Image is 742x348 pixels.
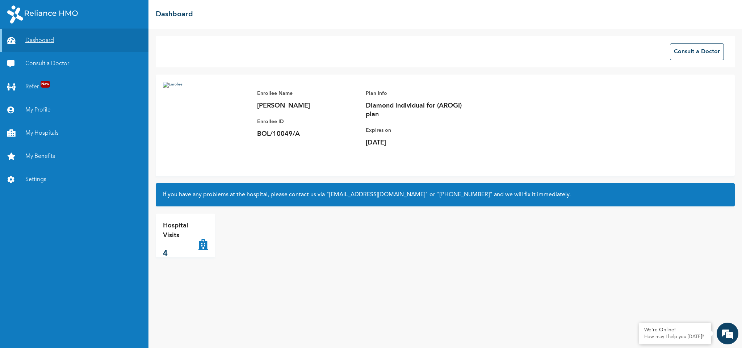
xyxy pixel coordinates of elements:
[644,334,706,340] p: How may I help you today?
[644,327,706,333] div: We're Online!
[366,89,467,98] p: Plan Info
[257,117,359,126] p: Enrollee ID
[437,192,492,198] a: "[PHONE_NUMBER]"
[366,101,467,119] p: Diamond individual for (AROGI) plan
[670,43,724,60] button: Consult a Doctor
[7,5,78,24] img: RelianceHMO's Logo
[41,81,50,88] span: New
[257,101,359,110] p: [PERSON_NAME]
[366,126,467,135] p: Expires on
[163,190,728,199] h2: If you have any problems at the hospital, please contact us via or and we will fix it immediately.
[156,9,193,20] h2: Dashboard
[163,221,198,240] p: Hospital Visits
[326,192,428,198] a: "[EMAIL_ADDRESS][DOMAIN_NAME]"
[366,138,467,147] p: [DATE]
[257,130,359,138] p: BOL/10049/A
[163,248,198,260] p: 4
[163,82,250,169] img: Enrollee
[257,89,359,98] p: Enrollee Name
